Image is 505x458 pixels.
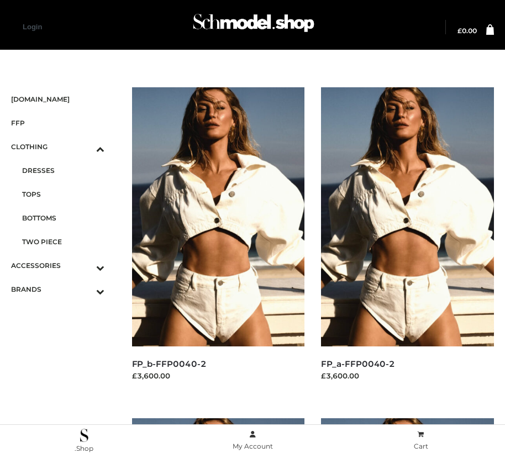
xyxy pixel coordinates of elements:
[11,93,104,106] span: [DOMAIN_NAME]
[22,182,104,206] a: TOPS
[169,428,337,453] a: My Account
[66,254,104,277] button: Toggle Submenu
[66,277,104,301] button: Toggle Submenu
[22,235,104,248] span: TWO PIECE
[11,140,104,153] span: CLOTHING
[11,135,104,159] a: CLOTHINGToggle Submenu
[22,212,104,224] span: BOTTOMS
[22,159,104,182] a: DRESSES
[188,9,317,45] a: Schmodel Admin 964
[414,442,428,450] span: Cart
[321,370,494,381] div: £3,600.00
[11,283,104,296] span: BRANDS
[457,28,477,34] a: £0.00
[11,259,104,272] span: ACCESSORIES
[233,442,273,450] span: My Account
[457,27,462,35] span: £
[11,87,104,111] a: [DOMAIN_NAME]
[132,370,305,381] div: £3,600.00
[22,230,104,254] a: TWO PIECE
[11,117,104,129] span: FFP
[190,6,317,45] img: Schmodel Admin 964
[75,444,93,452] span: .Shop
[336,428,505,453] a: Cart
[23,23,42,31] a: Login
[11,277,104,301] a: BRANDSToggle Submenu
[11,111,104,135] a: FFP
[11,254,104,277] a: ACCESSORIESToggle Submenu
[22,164,104,177] span: DRESSES
[66,135,104,159] button: Toggle Submenu
[457,27,477,35] bdi: 0.00
[22,188,104,201] span: TOPS
[132,359,207,369] a: FP_b-FFP0040-2
[22,206,104,230] a: BOTTOMS
[80,429,88,442] img: .Shop
[321,359,395,369] a: FP_a-FFP0040-2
